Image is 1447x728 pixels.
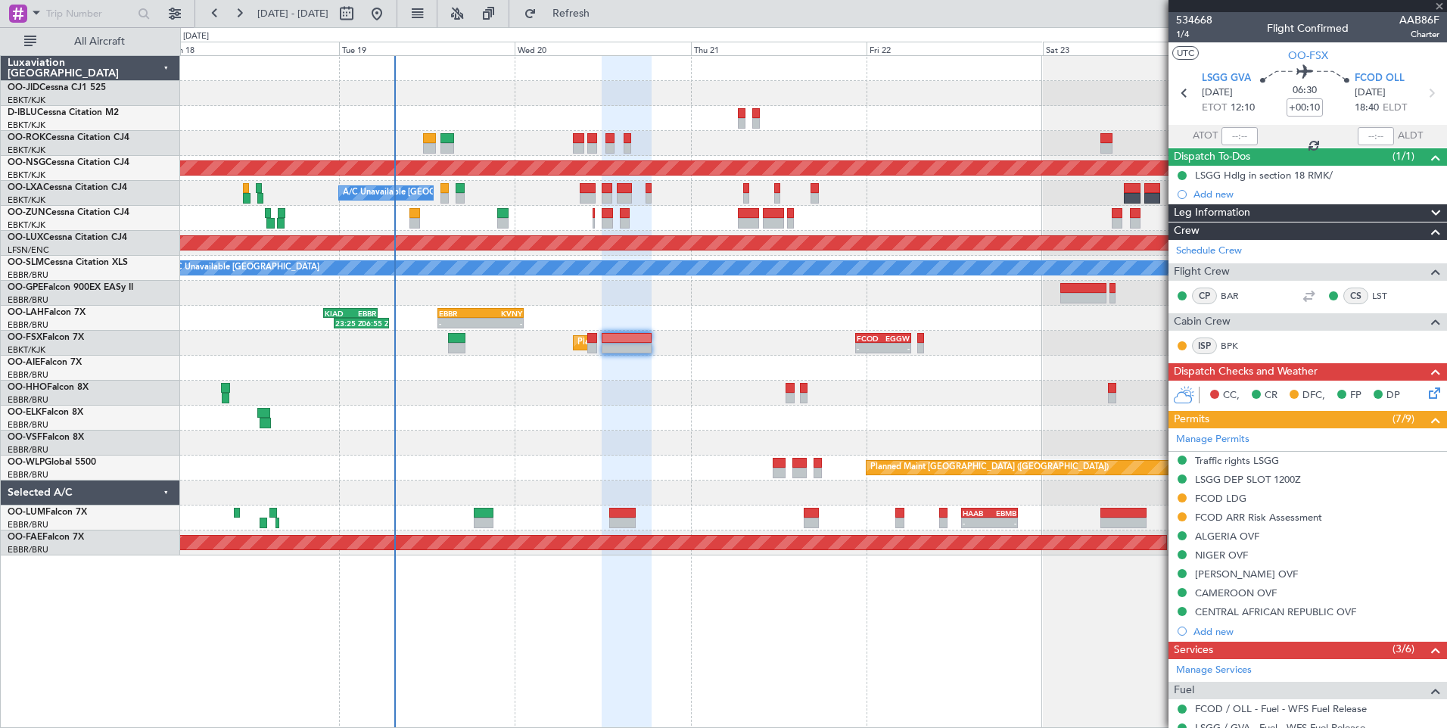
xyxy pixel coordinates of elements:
span: OO-FAE [8,533,42,542]
a: BPK [1221,339,1255,353]
div: Mon 18 [163,42,338,55]
span: DP [1386,388,1400,403]
a: OO-ZUNCessna Citation CJ4 [8,208,129,217]
span: OO-FSX [8,333,42,342]
a: OO-LAHFalcon 7X [8,308,86,317]
a: FCOD / OLL - Fuel - WFS Fuel Release [1195,702,1367,715]
a: Manage Permits [1176,432,1249,447]
a: OO-JIDCessna CJ1 525 [8,83,106,92]
span: ATOT [1193,129,1218,144]
a: LFSN/ENC [8,244,49,256]
span: (3/6) [1393,641,1414,657]
a: EBBR/BRU [8,394,48,406]
a: EBKT/KJK [8,95,45,106]
div: ISP [1192,338,1217,354]
span: OO-HHO [8,383,47,392]
span: OO-JID [8,83,39,92]
span: OO-WLP [8,458,45,467]
a: OO-AIEFalcon 7X [8,358,82,367]
a: EBKT/KJK [8,194,45,206]
div: - [989,518,1016,527]
a: EBKT/KJK [8,344,45,356]
span: 1/4 [1176,28,1212,41]
a: EBBR/BRU [8,294,48,306]
span: ALDT [1398,129,1423,144]
div: - [857,344,883,353]
div: Fri 22 [867,42,1042,55]
span: Leg Information [1174,204,1250,222]
div: CS [1343,288,1368,304]
span: CC, [1223,388,1240,403]
div: EBMB [989,509,1016,518]
div: FCOD LDG [1195,492,1246,505]
div: FCOD [857,334,883,343]
span: [DATE] - [DATE] [257,7,328,20]
a: EBBR/BRU [8,419,48,431]
span: CR [1265,388,1277,403]
div: [DATE] [183,30,209,43]
div: KVNY [481,309,522,318]
span: (7/9) [1393,411,1414,427]
span: AAB86F [1399,12,1439,28]
span: [DATE] [1202,86,1233,101]
div: 23:25 Z [335,319,362,328]
span: OO-VSF [8,433,42,442]
a: OO-LUXCessna Citation CJ4 [8,233,127,242]
a: OO-LUMFalcon 7X [8,508,87,517]
span: Fuel [1174,682,1194,699]
span: DFC, [1302,388,1325,403]
div: KIAD [325,309,350,318]
span: Flight Crew [1174,263,1230,281]
div: LSGG Hdlg in section 18 RMK/ [1195,169,1333,182]
span: OO-ZUN [8,208,45,217]
span: OO-LAH [8,308,44,317]
div: - [439,319,481,328]
span: OO-FSX [1288,48,1328,64]
input: Trip Number [46,2,133,25]
span: LSGG GVA [1202,71,1251,86]
div: - [883,344,910,353]
span: OO-AIE [8,358,40,367]
a: OO-GPEFalcon 900EX EASy II [8,283,133,292]
div: Planned Maint Kortrijk-[GEOGRAPHIC_DATA] [577,331,754,354]
a: OO-HHOFalcon 8X [8,383,89,392]
div: EBBR [439,309,481,318]
a: OO-LXACessna Citation CJ4 [8,183,127,192]
div: Sat 23 [1043,42,1218,55]
a: EBBR/BRU [8,544,48,555]
div: [PERSON_NAME] OVF [1195,568,1298,580]
span: Crew [1174,222,1200,240]
span: Dispatch To-Dos [1174,148,1250,166]
span: D-IBLU [8,108,37,117]
div: Traffic rights LSGG [1195,454,1279,467]
span: OO-NSG [8,158,45,167]
div: CENTRAL AFRICAN REPUBLIC OVF [1195,605,1356,618]
span: 18:40 [1355,101,1379,116]
a: Schedule Crew [1176,244,1242,259]
a: OO-FSXFalcon 7X [8,333,84,342]
div: Flight Confirmed [1267,20,1349,36]
a: OO-FAEFalcon 7X [8,533,84,542]
a: LST [1372,289,1406,303]
div: - [481,319,522,328]
a: OO-VSFFalcon 8X [8,433,84,442]
a: BAR [1221,289,1255,303]
button: Refresh [517,2,608,26]
span: Services [1174,642,1213,659]
span: Dispatch Checks and Weather [1174,363,1318,381]
span: FP [1350,388,1361,403]
a: EBBR/BRU [8,519,48,530]
div: LSGG DEP SLOT 1200Z [1195,473,1301,486]
a: OO-NSGCessna Citation CJ4 [8,158,129,167]
div: - [963,518,989,527]
div: FCOD ARR Risk Assessment [1195,511,1322,524]
a: EBBR/BRU [8,319,48,331]
a: EBKT/KJK [8,219,45,231]
div: Add new [1193,625,1439,638]
div: Wed 20 [515,42,690,55]
div: CAMEROON OVF [1195,586,1277,599]
span: (1/1) [1393,148,1414,164]
a: Manage Services [1176,663,1252,678]
span: OO-LUX [8,233,43,242]
div: HAAB [963,509,989,518]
